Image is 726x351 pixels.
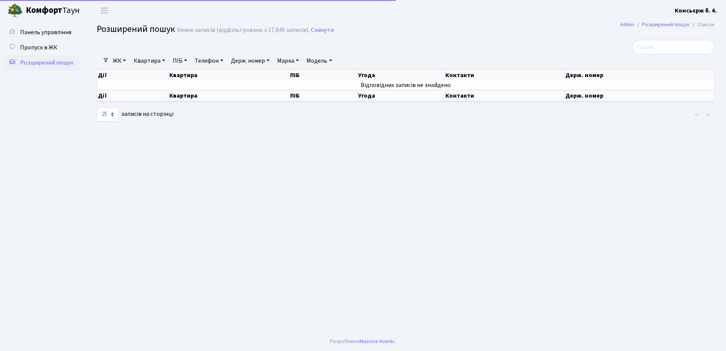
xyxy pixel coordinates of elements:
[289,70,357,81] th: ПІБ
[4,55,80,70] a: Розширений пошук
[360,337,395,345] a: Massive Kinetic
[289,90,357,101] th: ПІБ
[675,6,717,15] a: Консьєрж б. 4.
[445,70,565,81] th: Контакти
[690,21,715,29] li: Список
[311,27,334,34] a: Скинути
[192,54,226,67] a: Телефон
[632,40,715,54] input: Пошук...
[4,25,80,40] a: Панель управління
[97,107,119,122] select: записів на сторінці
[177,27,309,34] div: Немає записів (відфільтровано з 17,849 записів).
[97,70,169,81] th: Дії
[274,54,302,67] a: Марка
[169,70,289,81] th: Квартира
[131,54,168,67] a: Квартира
[169,90,289,101] th: Квартира
[330,337,396,346] div: Розроблено .
[609,17,726,33] nav: breadcrumb
[20,43,57,52] span: Пропуск в ЖК
[95,4,114,17] button: Переключити навігацію
[8,3,23,18] img: logo.png
[97,90,169,101] th: Дії
[170,54,190,67] a: ПІБ
[228,54,273,67] a: Держ. номер
[26,4,80,17] span: Таун
[110,54,129,67] a: ЖК
[357,70,445,81] th: Угода
[620,21,634,28] a: Admin
[565,90,715,101] th: Держ. номер
[97,107,174,122] label: записів на сторінці
[642,21,690,28] a: Розширений пошук
[20,28,71,36] span: Панель управління
[303,54,335,67] a: Модель
[97,81,715,90] td: Відповідних записів не знайдено
[20,58,73,67] span: Розширений пошук
[357,90,445,101] th: Угода
[26,4,62,16] b: Комфорт
[445,90,565,101] th: Контакти
[565,70,715,81] th: Держ. номер
[4,40,80,55] a: Пропуск в ЖК
[97,22,175,36] span: Розширений пошук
